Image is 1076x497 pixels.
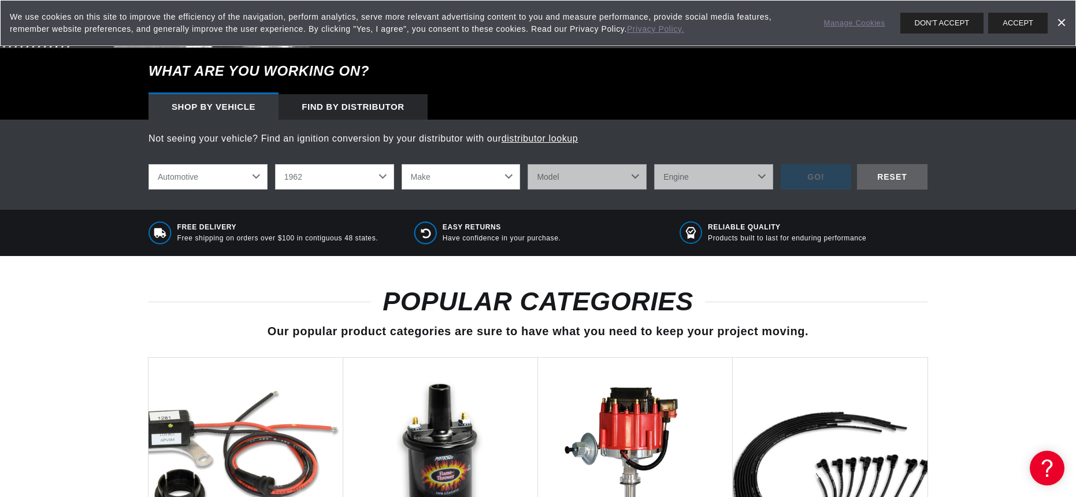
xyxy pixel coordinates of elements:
select: Year [275,164,394,190]
select: Engine [654,164,773,190]
span: Easy Returns [443,222,561,232]
a: distributor lookup [502,133,578,143]
p: Products built to last for enduring performance [708,233,866,243]
select: Ride Type [149,164,268,190]
div: Find by Distributor [279,94,428,120]
a: Manage Cookies [824,17,885,29]
span: Free Delivery [177,222,379,232]
a: Privacy Policy. [627,24,684,34]
button: ACCEPT [988,13,1048,34]
span: We use cookies on this site to improve the efficiency of the navigation, perform analytics, serve... [10,11,808,35]
h2: POPULAR CATEGORIES [149,291,927,313]
div: Shop by vehicle [149,94,279,120]
div: RESET [857,164,927,190]
a: Dismiss Banner [1052,14,1070,32]
select: Model [528,164,647,190]
span: RELIABLE QUALITY [708,222,866,232]
p: Not seeing your vehicle? Find an ignition conversion by your distributor with our [149,131,927,146]
p: Have confidence in your purchase. [443,233,561,243]
select: Make [402,164,521,190]
span: Our popular product categories are sure to have what you need to keep your project moving. [268,325,808,337]
h6: What are you working on? [120,48,956,94]
button: DON'T ACCEPT [900,13,984,34]
p: Free shipping on orders over $100 in contiguous 48 states. [177,233,379,243]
